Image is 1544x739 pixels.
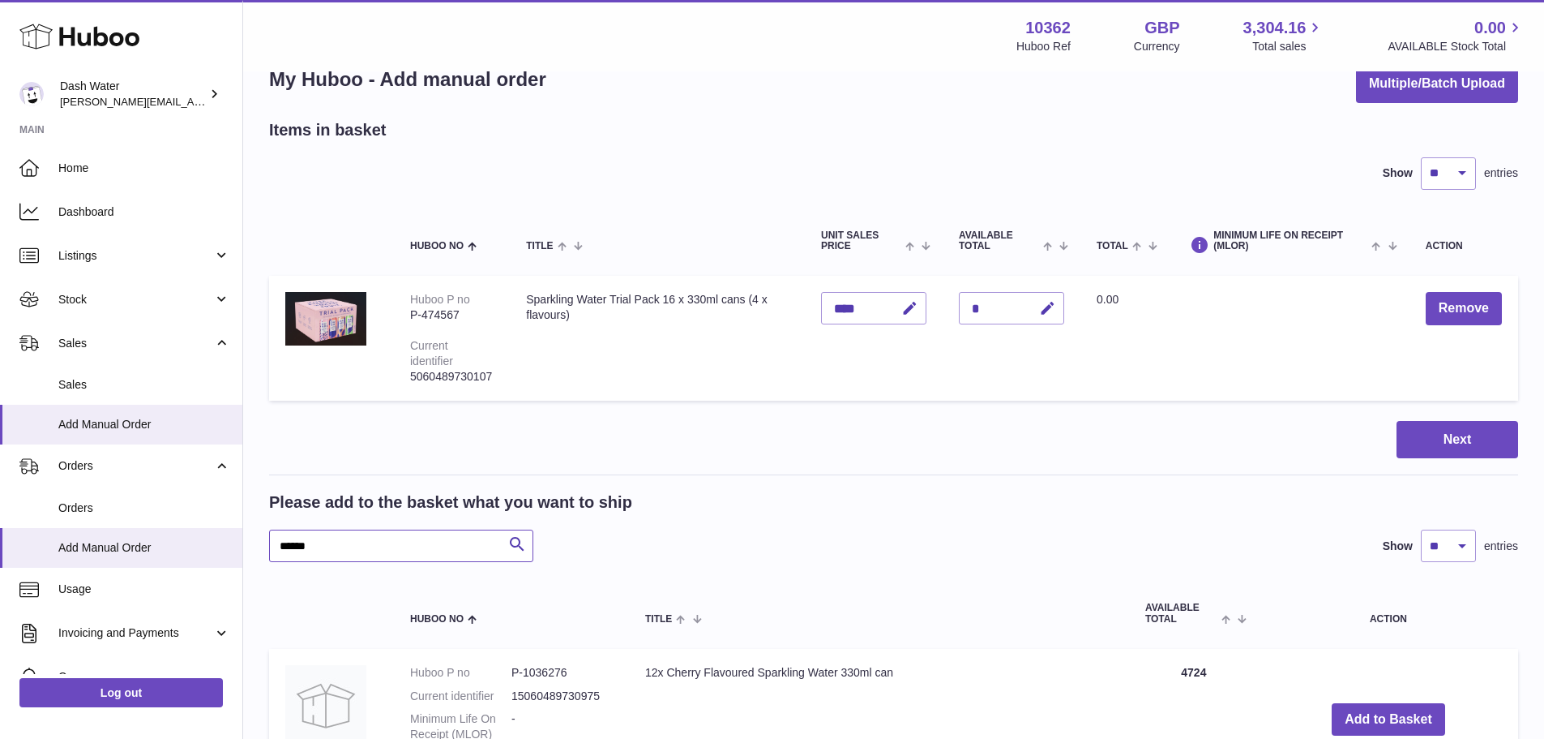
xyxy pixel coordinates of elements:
button: Remove [1426,292,1502,325]
strong: GBP [1144,17,1179,39]
button: Add to Basket [1332,703,1445,737]
span: [PERSON_NAME][EMAIL_ADDRESS][DOMAIN_NAME] [60,95,325,108]
div: Action [1426,241,1502,251]
span: 0.00 [1474,17,1506,39]
span: Title [526,241,553,251]
span: Dashboard [58,204,230,220]
div: Current identifier [410,339,453,367]
label: Show [1383,539,1413,554]
span: Usage [58,582,230,597]
span: 0.00 [1097,293,1118,306]
div: P-474567 [410,307,494,323]
span: Home [58,161,230,176]
span: 3,304.16 [1243,17,1307,39]
dt: Huboo P no [410,665,511,681]
div: Currency [1134,39,1180,54]
span: entries [1484,165,1518,181]
div: Huboo Ref [1016,39,1071,54]
th: Action [1259,586,1518,640]
span: AVAILABLE Total [959,230,1039,251]
dd: 15060489730975 [511,689,613,704]
img: james@dash-water.com [19,82,44,106]
span: Title [645,614,672,625]
a: 3,304.16 Total sales [1243,17,1325,54]
span: AVAILABLE Total [1145,603,1217,624]
label: Show [1383,165,1413,181]
span: entries [1484,539,1518,554]
div: Dash Water [60,79,206,110]
a: Log out [19,678,223,707]
span: Stock [58,292,213,307]
strong: 10362 [1025,17,1071,39]
span: Add Manual Order [58,417,230,432]
span: Add Manual Order [58,540,230,556]
span: Total [1097,241,1128,251]
span: Invoicing and Payments [58,625,213,641]
div: 5060489730107 [410,369,494,385]
h1: My Huboo - Add manual order [269,67,546,92]
h2: Please add to the basket what you want to ship [269,492,632,513]
span: Cases [58,669,230,685]
dd: P-1036276 [511,665,613,681]
div: Huboo P no [410,293,470,306]
span: Sales [58,336,213,351]
span: Unit Sales Price [821,230,901,251]
img: Sparkling Water Trial Pack 16 x 330ml cans (4 x flavours) [285,292,366,346]
td: Sparkling Water Trial Pack 16 x 330ml cans (4 x flavours) [510,276,805,400]
a: 0.00 AVAILABLE Stock Total [1388,17,1525,54]
span: Orders [58,501,230,516]
span: Huboo no [410,241,464,251]
span: AVAILABLE Stock Total [1388,39,1525,54]
span: Huboo no [410,614,464,625]
button: Multiple/Batch Upload [1356,65,1518,103]
span: Sales [58,377,230,393]
span: Total sales [1252,39,1324,54]
h2: Items in basket [269,119,387,141]
span: Listings [58,248,213,264]
button: Next [1396,421,1518,459]
span: Minimum Life On Receipt (MLOR) [1213,230,1367,251]
span: Orders [58,458,213,474]
dt: Current identifier [410,689,511,704]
